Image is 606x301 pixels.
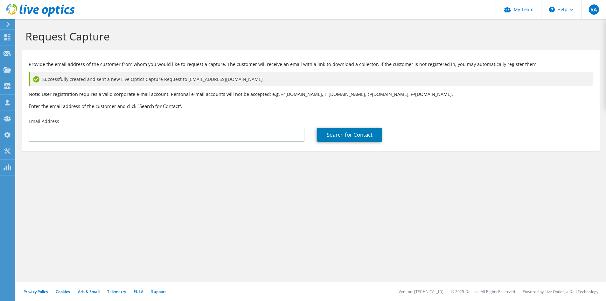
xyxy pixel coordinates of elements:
[24,289,48,294] a: Privacy Policy
[25,30,593,43] h1: Request Capture
[134,289,143,294] a: EULA
[523,289,598,294] li: Powered by Live Optics, a Dell Technology
[56,289,70,294] a: Cookies
[29,103,593,110] h3: Enter the email address of the customer and click “Search for Contact”.
[549,7,555,12] svg: \n
[589,4,599,15] span: RA
[317,128,382,142] a: Search for Contact
[29,91,593,98] p: Note: User registration requires a valid corporate e-mail account. Personal e-mail accounts will ...
[42,76,263,83] span: Successfully created and sent a new Live Optics Capture Request to [EMAIL_ADDRESS][DOMAIN_NAME]
[451,289,515,294] li: © 2025 Dell Inc. All Rights Reserved
[399,289,443,294] li: Version: [TECHNICAL_ID]
[29,61,593,68] p: Provide the email address of the customer from whom you would like to request a capture. The cust...
[151,289,166,294] a: Support
[107,289,126,294] a: Telemetry
[78,289,100,294] a: Ads & Email
[29,118,59,125] label: Email Address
